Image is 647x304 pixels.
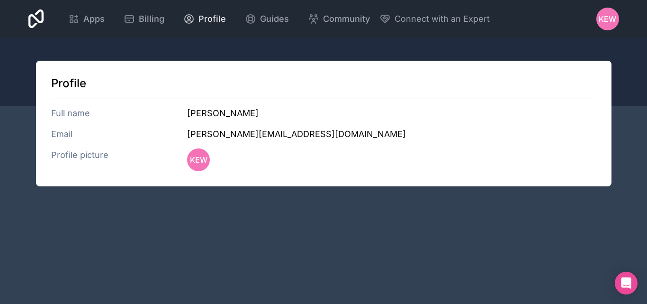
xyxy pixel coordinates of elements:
[187,107,596,120] h3: [PERSON_NAME]
[379,12,490,26] button: Connect with an Expert
[83,12,105,26] span: Apps
[190,154,207,166] span: KEW
[139,12,164,26] span: Billing
[51,76,596,91] h1: Profile
[599,13,616,25] span: KEW
[323,12,370,26] span: Community
[615,272,638,295] div: Open Intercom Messenger
[51,107,188,120] h3: Full name
[51,128,188,141] h3: Email
[187,128,596,141] h3: [PERSON_NAME][EMAIL_ADDRESS][DOMAIN_NAME]
[198,12,226,26] span: Profile
[260,12,289,26] span: Guides
[300,9,377,29] a: Community
[116,9,172,29] a: Billing
[237,9,297,29] a: Guides
[176,9,234,29] a: Profile
[61,9,112,29] a: Apps
[395,12,490,26] span: Connect with an Expert
[51,148,188,171] h3: Profile picture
